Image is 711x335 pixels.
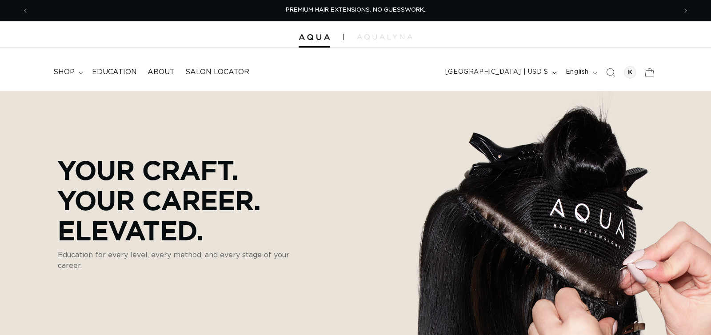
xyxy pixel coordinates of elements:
[53,68,75,77] span: shop
[16,2,35,19] button: Previous announcement
[357,34,412,40] img: aqualyna.com
[142,62,180,82] a: About
[148,68,175,77] span: About
[286,7,425,13] span: PREMIUM HAIR EXTENSIONS. NO GUESSWORK.
[87,62,142,82] a: Education
[180,62,255,82] a: Salon Locator
[48,62,87,82] summary: shop
[560,64,601,81] button: English
[445,68,548,77] span: [GEOGRAPHIC_DATA] | USD $
[185,68,249,77] span: Salon Locator
[566,68,589,77] span: English
[58,250,311,271] p: Education for every level, every method, and every stage of your career.
[601,63,620,82] summary: Search
[676,2,695,19] button: Next announcement
[58,155,311,245] p: Your Craft. Your Career. Elevated.
[299,34,330,40] img: Aqua Hair Extensions
[440,64,560,81] button: [GEOGRAPHIC_DATA] | USD $
[92,68,137,77] span: Education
